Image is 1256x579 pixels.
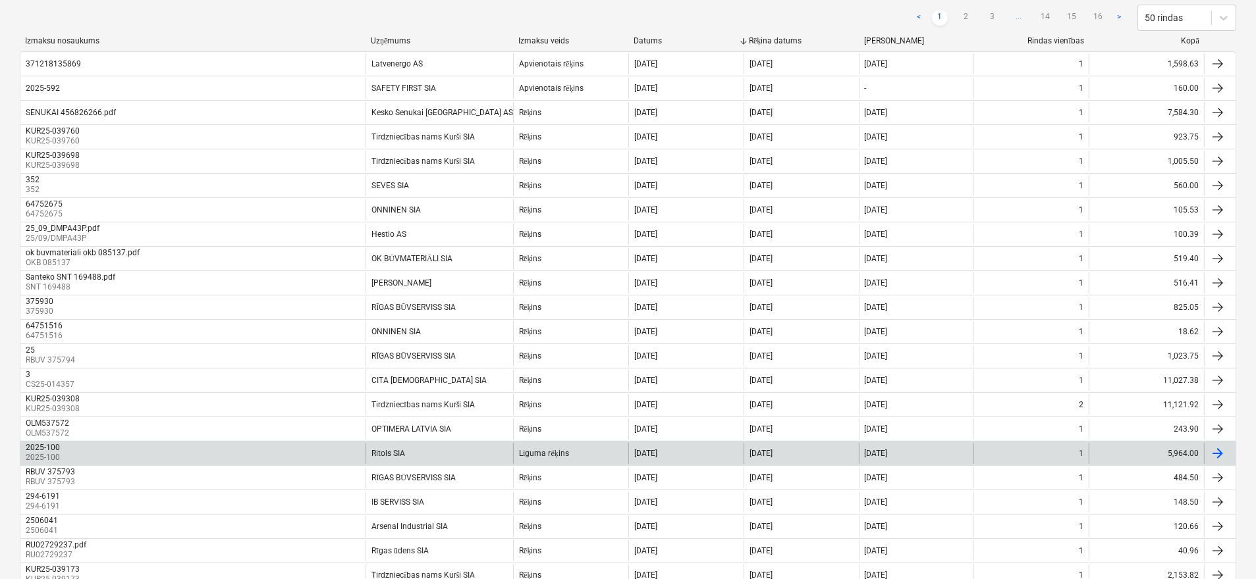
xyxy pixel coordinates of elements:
div: [DATE] [750,497,773,507]
div: [DATE] [750,59,773,68]
div: 1 [1079,230,1083,239]
div: RĪGAS BŪVSERVISS SIA [371,473,456,483]
p: KUR25-039698 [26,160,82,171]
div: [DATE] [750,400,773,409]
div: [PERSON_NAME] [371,278,431,288]
div: - [865,84,867,93]
div: 1 [1079,108,1083,117]
div: [DATE] [750,181,773,190]
div: Rēķins [519,424,541,434]
p: RU02729237 [26,549,89,561]
div: [DATE] [865,59,888,68]
div: 1 [1079,132,1083,141]
div: Rēķins [519,181,541,191]
div: [DATE] [750,205,773,214]
div: 11,027.38 [1089,370,1204,391]
div: [DATE] [750,254,773,263]
div: 1 [1079,327,1083,336]
div: RU02729237.pdf [26,540,86,549]
div: [DATE] [750,230,773,239]
div: Rēķins [519,522,541,532]
div: [DATE] [865,400,888,409]
div: [DATE] [750,157,773,166]
div: 1 [1079,157,1083,166]
div: Izmaksu nosaukums [25,36,360,45]
div: 120.66 [1089,516,1204,537]
div: 5,964.00 [1089,443,1204,464]
div: 1 [1079,449,1083,458]
div: [DATE] [634,303,657,312]
div: [DATE] [865,546,888,555]
a: Previous page [911,10,927,26]
div: 1,598.63 [1089,53,1204,74]
div: 1,023.75 [1089,345,1204,366]
div: Rēķins [519,351,541,361]
div: 2 [1079,400,1083,409]
div: RĪGAS BŪVSERVISS SIA [371,303,456,313]
p: 64751516 [26,330,65,341]
div: 371218135869 [26,59,81,68]
div: 64752675 [26,199,63,209]
a: Page 3 [985,10,1000,26]
div: Arsenal Industrial SIA [371,522,448,531]
p: SNT 169488 [26,282,118,293]
div: Datums [634,36,738,45]
div: Rēķins [519,230,541,239]
div: Rindas vienības [979,36,1084,46]
div: [DATE] [865,473,888,482]
div: [DATE] [750,303,773,312]
div: [DATE] [865,449,888,458]
div: Rēķins [519,400,541,410]
div: 40.96 [1089,540,1204,561]
div: 3 [26,370,72,379]
div: KUR25-039308 [26,394,80,403]
div: [DATE] [634,497,657,507]
div: 516.41 [1089,272,1204,293]
div: [DATE] [750,278,773,288]
div: 1 [1079,254,1083,263]
div: 1 [1079,497,1083,507]
div: [DATE] [865,132,888,141]
div: Rēķins [519,497,541,507]
div: 243.90 [1089,418,1204,440]
div: Tirdzniecības nams Kurši SIA [371,400,475,410]
div: Rīgas ūdens SIA [371,546,428,556]
div: Rēķins [519,303,541,313]
div: 1 [1079,376,1083,385]
div: Izmaksu veids [518,36,623,45]
div: [DATE] [750,108,773,117]
div: [DATE] [865,181,888,190]
div: Rēķins [519,205,541,215]
div: 352 [26,175,40,184]
div: 148.50 [1089,491,1204,513]
div: 484.50 [1089,467,1204,488]
div: Kesko Senukai [GEOGRAPHIC_DATA] AS [371,108,513,117]
div: Līguma rēķins [519,449,569,459]
div: [DATE] [865,205,888,214]
div: Apvienotais rēķins [519,59,584,69]
div: [DATE] [865,254,888,263]
a: Next page [1111,10,1127,26]
div: 519.40 [1089,248,1204,269]
div: OPTIMERA LATVIA SIA [371,424,451,434]
div: 1 [1079,303,1083,312]
div: [DATE] [634,59,657,68]
div: [DATE] [634,327,657,336]
div: 1 [1079,205,1083,214]
div: 7,584.30 [1089,102,1204,123]
div: Santeko SNT 169488.pdf [26,272,115,282]
p: KUR25-039308 [26,403,82,415]
span: ... [1011,10,1027,26]
div: [DATE] [865,303,888,312]
div: [DATE] [634,278,657,288]
div: 2025-592 [26,84,60,93]
p: KUR25-039760 [26,136,82,147]
iframe: Chat Widget [1190,516,1256,579]
div: [DATE] [634,157,657,166]
p: 2506041 [26,525,61,536]
p: 352 [26,184,42,195]
div: [DATE] [865,351,888,361]
div: Rēķins [519,132,541,142]
div: [DATE] [634,351,657,361]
